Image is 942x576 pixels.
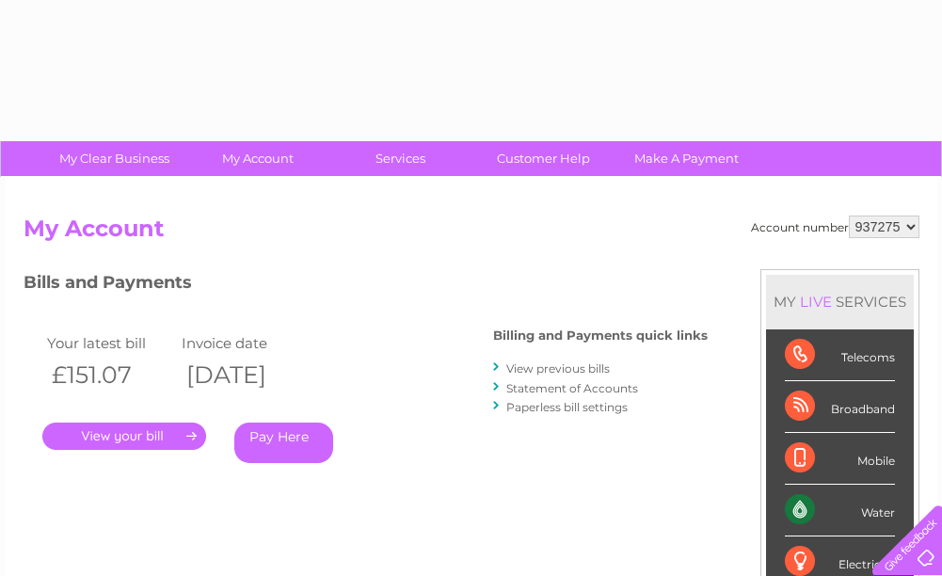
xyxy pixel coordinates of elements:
[506,381,638,395] a: Statement of Accounts
[609,141,764,176] a: Make A Payment
[751,216,919,238] div: Account number
[42,423,206,450] a: .
[177,356,312,394] th: [DATE]
[785,485,895,536] div: Water
[323,141,478,176] a: Services
[506,400,628,414] a: Paperless bill settings
[42,356,178,394] th: £151.07
[177,330,312,356] td: Invoice date
[24,269,708,302] h3: Bills and Payments
[466,141,621,176] a: Customer Help
[785,381,895,433] div: Broadband
[37,141,192,176] a: My Clear Business
[785,433,895,485] div: Mobile
[785,329,895,381] div: Telecoms
[180,141,335,176] a: My Account
[234,423,333,463] a: Pay Here
[766,275,914,328] div: MY SERVICES
[796,293,836,311] div: LIVE
[506,361,610,376] a: View previous bills
[493,328,708,343] h4: Billing and Payments quick links
[42,330,178,356] td: Your latest bill
[24,216,919,251] h2: My Account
